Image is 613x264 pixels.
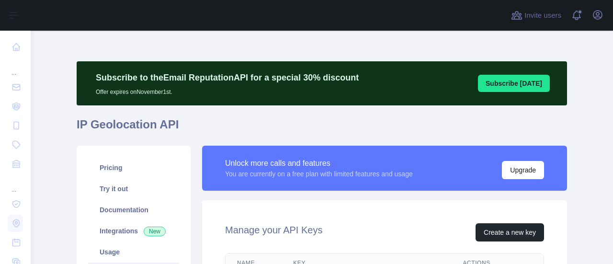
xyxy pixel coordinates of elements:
a: Integrations New [88,220,179,241]
h1: IP Geolocation API [77,117,567,140]
p: Subscribe to the Email Reputation API for a special 30 % discount [96,71,359,84]
p: Offer expires on November 1st. [96,84,359,96]
div: You are currently on a free plan with limited features and usage [225,169,413,179]
button: Subscribe [DATE] [478,75,550,92]
div: ... [8,174,23,194]
button: Invite users [509,8,563,23]
a: Try it out [88,178,179,199]
span: New [144,227,166,236]
button: Upgrade [502,161,544,179]
h2: Manage your API Keys [225,223,322,241]
a: Pricing [88,157,179,178]
button: Create a new key [476,223,544,241]
a: Usage [88,241,179,263]
a: Documentation [88,199,179,220]
div: Unlock more calls and features [225,158,413,169]
span: Invite users [524,10,561,21]
div: ... [8,57,23,77]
